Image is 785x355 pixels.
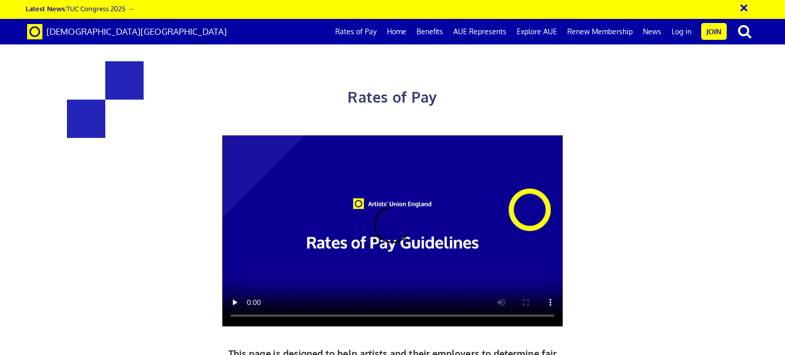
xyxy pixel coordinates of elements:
span: [DEMOGRAPHIC_DATA][GEOGRAPHIC_DATA] [47,26,227,37]
a: Latest News:TUC Congress 2025 → [26,4,134,13]
button: search [729,20,760,42]
a: Explore AUE [512,19,562,44]
a: AUE Represents [448,19,512,44]
a: Home [382,19,411,44]
strong: Latest News: [26,4,66,13]
a: Log in [666,19,697,44]
a: Renew Membership [562,19,638,44]
a: Brand [DEMOGRAPHIC_DATA][GEOGRAPHIC_DATA] [19,19,235,44]
a: Benefits [411,19,448,44]
a: Join [701,23,727,40]
span: Rates of Pay [348,88,437,106]
a: Rates of Pay [330,19,382,44]
a: News [638,19,666,44]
